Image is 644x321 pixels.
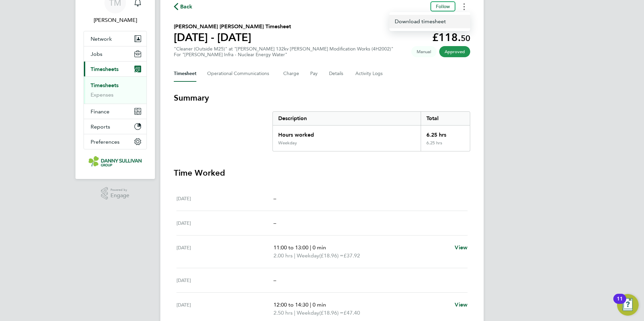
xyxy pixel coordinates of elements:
button: Finance [84,104,147,119]
span: 50 [461,33,470,43]
div: Weekday [278,140,297,146]
span: Weekday [297,309,319,317]
h1: [DATE] - [DATE] [174,31,291,44]
button: Activity Logs [355,66,384,82]
button: Timesheet [174,66,196,82]
button: Charge [283,66,299,82]
button: Operational Communications [207,66,272,82]
span: (£18.96) = [319,310,344,316]
button: Open Resource Center, 11 new notifications [617,294,639,316]
a: Timesheets Menu [389,15,470,28]
div: 11 [617,299,623,308]
span: – [273,277,276,283]
h3: Time Worked [174,168,470,178]
span: Network [91,36,112,42]
a: Go to home page [84,156,147,167]
div: Hours worked [273,126,421,140]
span: £37.92 [344,252,360,259]
span: Engage [110,193,129,199]
span: £47.40 [344,310,360,316]
div: [DATE] [176,244,273,260]
span: 12:00 to 14:30 [273,301,309,308]
span: Follow [436,3,450,9]
span: Jobs [91,51,102,57]
span: This timesheet has been approved. [439,46,470,57]
button: Network [84,31,147,46]
button: Details [329,66,345,82]
div: Timesheets [84,76,147,104]
span: | [310,301,311,308]
span: 0 min [313,301,326,308]
a: View [455,244,468,252]
span: Preferences [91,139,120,145]
span: | [294,252,295,259]
div: Summary [272,111,470,151]
span: | [294,310,295,316]
button: Pay [310,66,318,82]
button: Jobs [84,46,147,61]
span: Finance [91,108,109,115]
button: Back [174,2,193,11]
span: Powered by [110,187,129,193]
a: Timesheets [91,82,119,88]
div: Description [273,112,421,125]
div: [DATE] [176,194,273,203]
div: [DATE] [176,276,273,284]
div: [DATE] [176,219,273,227]
button: Reports [84,119,147,134]
div: Total [421,112,470,125]
img: dannysullivan-logo-retina.png [89,156,142,167]
div: For "[PERSON_NAME] Infra - Nuclear Energy Water" [174,52,393,58]
button: Timesheets [84,62,147,76]
div: [DATE] [176,301,273,317]
span: | [310,244,311,251]
app-decimal: £118. [432,31,470,44]
button: Preferences [84,134,147,149]
a: Powered byEngage [101,187,130,200]
a: Expenses [91,92,114,98]
span: Weekday [297,252,319,260]
h2: [PERSON_NAME] [PERSON_NAME] Timesheet [174,23,291,31]
span: 0 min [313,244,326,251]
h3: Summary [174,93,470,103]
span: – [273,195,276,202]
button: Follow [430,1,455,11]
span: 2.50 hrs [273,310,293,316]
div: 6.25 hrs [421,140,470,151]
span: (£18.96) = [319,252,344,259]
span: 2.00 hrs [273,252,293,259]
button: Timesheets Menu [458,1,470,12]
span: 11:00 to 13:00 [273,244,309,251]
span: Tai Marjadsingh [84,16,147,24]
span: Reports [91,123,110,130]
div: "Cleaner (Outside M25)" at "[PERSON_NAME] 132kv [PERSON_NAME] Modification Works (4H2002)" [174,46,393,58]
span: – [273,220,276,226]
span: This timesheet was manually created. [411,46,437,57]
span: View [455,301,468,308]
div: 6.25 hrs [421,126,470,140]
a: View [455,301,468,309]
span: View [455,244,468,251]
span: Back [180,3,193,11]
span: Timesheets [91,66,119,72]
